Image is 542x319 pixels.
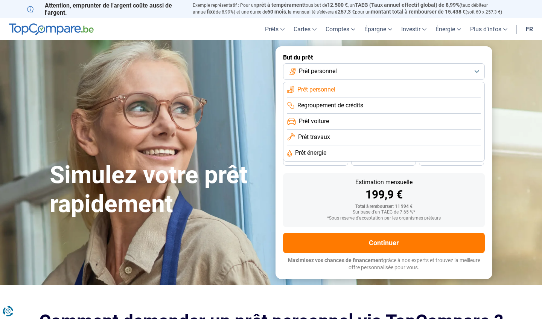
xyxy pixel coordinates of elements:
p: grâce à nos experts et trouvez la meilleure offre personnalisée pour vous. [283,257,485,272]
span: prêt à tempérament [256,2,304,8]
span: Regroupement de crédits [297,101,363,110]
a: Énergie [431,18,466,40]
span: 12.500 € [327,2,348,8]
a: Prêts [260,18,289,40]
button: Continuer [283,233,485,253]
div: 199,9 € [289,189,479,200]
a: Plus d'infos [466,18,512,40]
img: TopCompare [9,23,94,35]
span: 60 mois [267,9,286,15]
a: Comptes [321,18,360,40]
span: Maximisez vos chances de financement [288,257,383,263]
span: 257,3 € [338,9,355,15]
span: 30 mois [375,158,392,162]
a: Épargne [360,18,397,40]
div: *Sous réserve d'acceptation par les organismes prêteurs [289,216,479,221]
div: Estimation mensuelle [289,179,479,185]
a: Investir [397,18,431,40]
span: Prêt énergie [295,149,326,157]
span: Prêt travaux [298,133,330,141]
span: 24 mois [443,158,460,162]
span: montant total à rembourser de 15.438 € [371,9,466,15]
span: TAEG (Taux annuel effectif global) de 8,99% [355,2,460,8]
a: Cartes [289,18,321,40]
p: Attention, emprunter de l'argent coûte aussi de l'argent. [27,2,184,16]
div: Total à rembourser: 11 994 € [289,204,479,209]
span: Prêt voiture [299,117,329,125]
span: 36 mois [307,158,324,162]
h1: Simulez votre prêt rapidement [50,161,266,219]
div: Sur base d'un TAEG de 7.65 %* [289,210,479,215]
span: Prêt personnel [297,85,335,94]
button: Prêt personnel [283,63,485,80]
p: Exemple représentatif : Pour un tous but de , un (taux débiteur annuel de 8,99%) et une durée de ... [193,2,515,15]
span: Prêt personnel [299,67,337,75]
label: But du prêt [283,54,485,61]
a: fr [521,18,537,40]
span: fixe [207,9,216,15]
